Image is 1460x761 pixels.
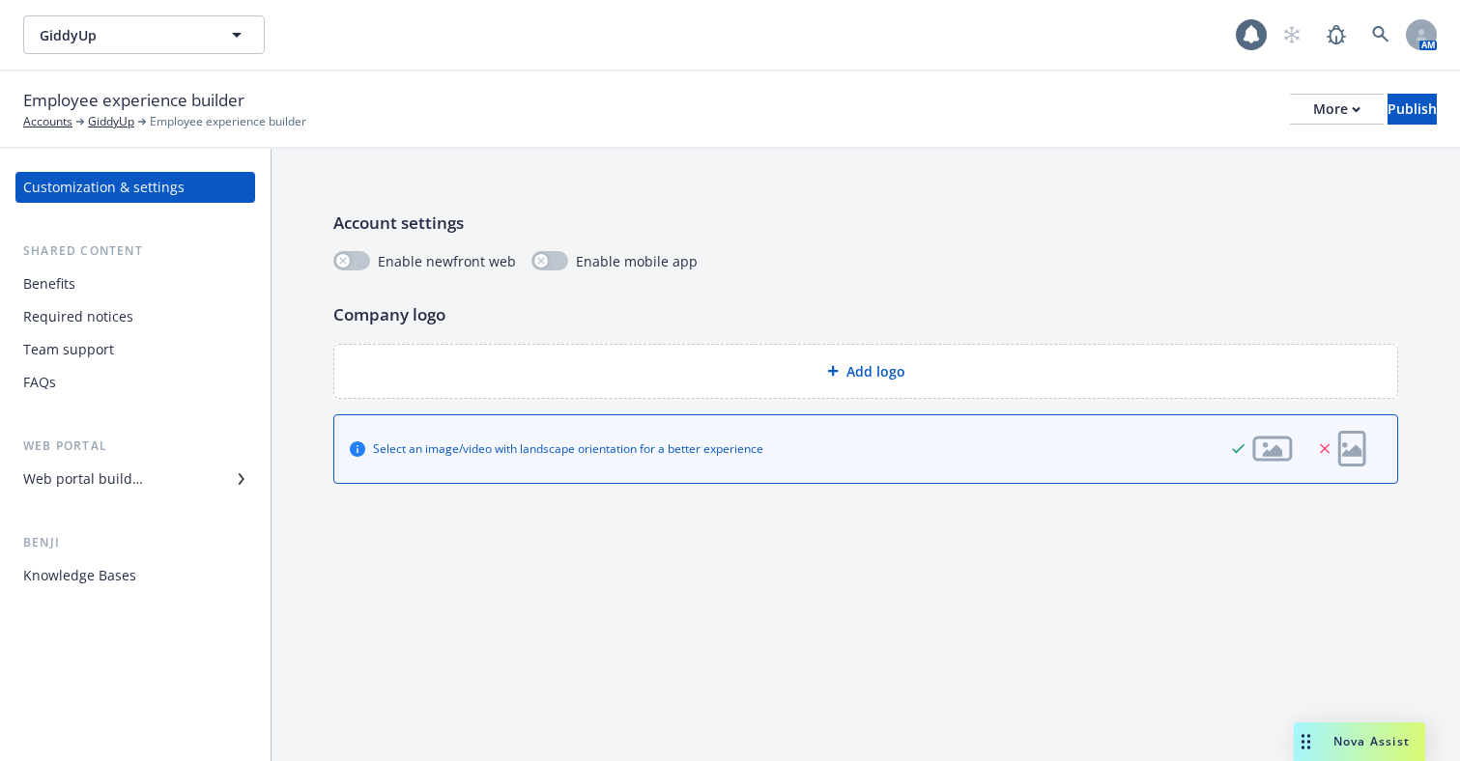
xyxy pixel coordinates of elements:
[1333,733,1410,749] span: Nova Assist
[23,560,136,591] div: Knowledge Bases
[15,334,255,365] a: Team support
[23,268,75,299] div: Benefits
[23,15,265,54] button: GiddyUp
[150,113,306,130] span: Employee experience builder
[373,440,763,457] div: Select an image/video with landscape orientation for a better experience
[23,301,133,332] div: Required notices
[23,334,114,365] div: Team support
[1361,15,1400,54] a: Search
[15,437,255,456] div: Web portal
[1313,95,1360,124] div: More
[1388,94,1437,125] button: Publish
[1294,722,1318,761] div: Drag to move
[333,302,1398,327] p: Company logo
[576,251,698,271] span: Enable mobile app
[15,241,255,261] div: Shared content
[23,88,244,113] span: Employee experience builder
[15,172,255,203] a: Customization & settings
[88,113,134,130] a: GiddyUp
[15,301,255,332] a: Required notices
[15,560,255,591] a: Knowledge Bases
[40,25,207,45] span: GiddyUp
[15,464,255,494] a: Web portal builder
[23,113,72,130] a: Accounts
[1294,722,1425,761] button: Nova Assist
[1273,15,1311,54] a: Start snowing
[378,251,516,271] span: Enable newfront web
[23,172,185,203] div: Customization & settings
[333,344,1398,399] div: Add logo
[23,464,143,494] div: Web portal builder
[15,367,255,398] a: FAQs
[846,361,905,381] span: Add logo
[333,211,1398,236] p: Account settings
[1317,15,1356,54] a: Report a Bug
[1290,94,1384,125] button: More
[15,268,255,299] a: Benefits
[23,367,56,398] div: FAQs
[15,533,255,552] div: Benji
[1388,95,1437,124] div: Publish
